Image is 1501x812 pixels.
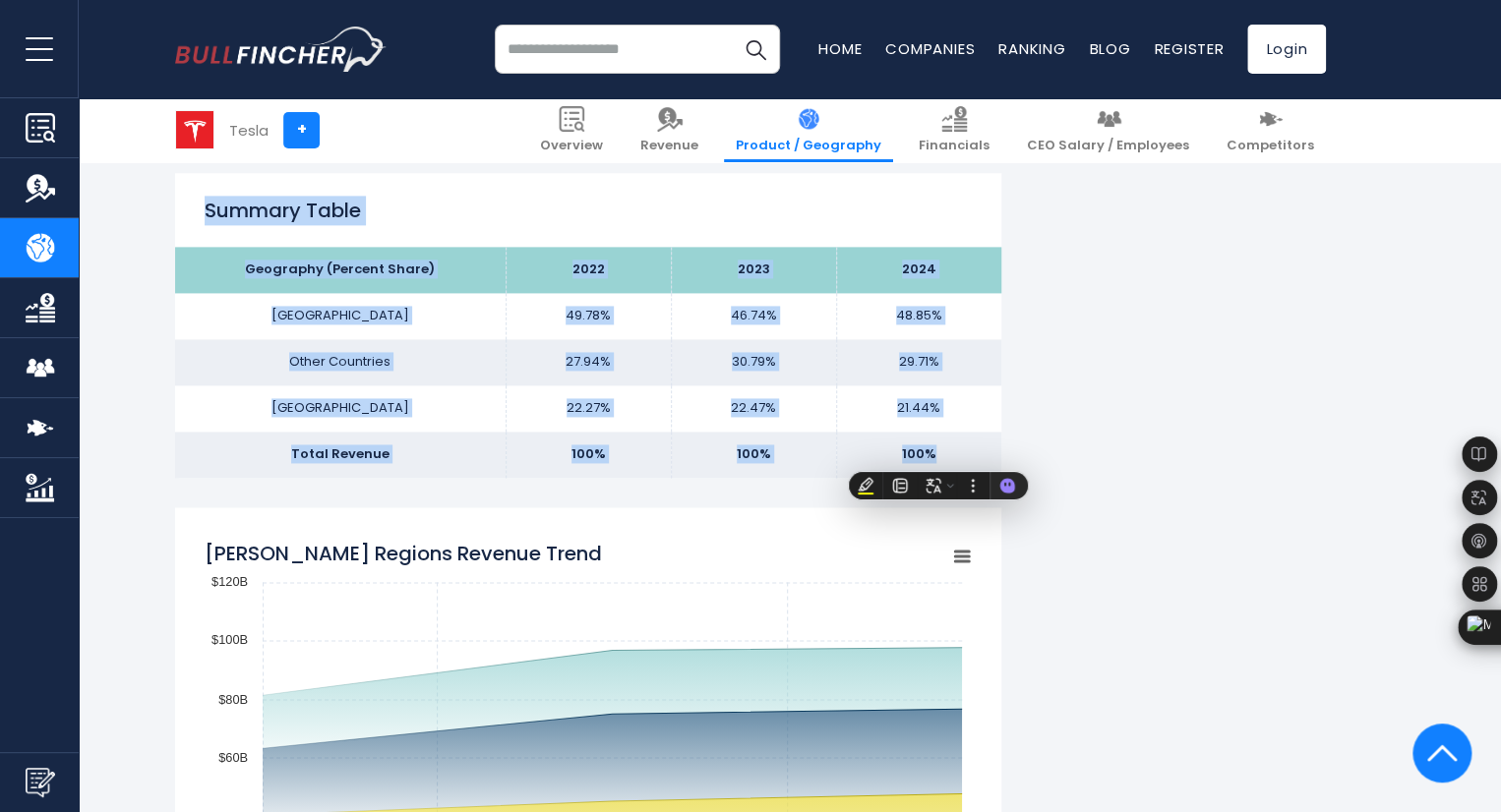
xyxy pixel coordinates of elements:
a: + [283,112,320,148]
span: Overview [540,138,603,154]
td: 49.78% [506,293,671,339]
a: Financials [907,98,1001,162]
a: Overview [528,98,615,162]
span: Financials [919,138,990,154]
td: 22.47% [671,385,836,432]
a: Home [818,38,862,59]
td: 100% [671,432,836,478]
td: [GEOGRAPHIC_DATA] [175,385,506,432]
span: CEO Salary / Employees [1027,138,1189,154]
th: 2023 [671,247,836,293]
td: 29.71% [836,339,1001,385]
td: 22.27% [506,385,671,432]
span: Revenue [640,138,698,154]
a: CEO Salary / Employees [1015,98,1201,162]
td: 48.85% [836,293,1001,339]
a: Go to homepage [175,27,387,72]
text: $100B [211,632,248,647]
td: 46.74% [671,293,836,339]
text: $80B [218,691,248,706]
div: Tesla [229,119,269,142]
span: Product / Geography [736,138,881,154]
a: Login [1247,25,1326,74]
a: Product / Geography [724,98,893,162]
td: 21.44% [836,385,1001,432]
h2: Summary Table [205,196,972,225]
tspan: [PERSON_NAME] Regions Revenue Trend [205,540,602,567]
img: bullfincher logo [175,27,387,72]
th: 2024 [836,247,1001,293]
td: 27.94% [506,339,671,385]
td: [GEOGRAPHIC_DATA] [175,293,506,339]
a: Ranking [998,38,1065,59]
td: Total Revenue [175,432,506,478]
img: TSLA logo [176,111,213,148]
th: Geography (Percent Share) [175,247,506,293]
td: 30.79% [671,339,836,385]
a: Companies [885,38,975,59]
a: Revenue [629,98,710,162]
td: Other Countries [175,339,506,385]
button: Search [731,25,780,74]
a: Blog [1089,38,1130,59]
text: $120B [211,574,248,589]
a: Competitors [1215,98,1326,162]
td: 100% [836,432,1001,478]
text: $60B [218,749,248,764]
th: 2022 [506,247,671,293]
a: Register [1154,38,1224,59]
td: 100% [506,432,671,478]
span: Competitors [1227,138,1314,154]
